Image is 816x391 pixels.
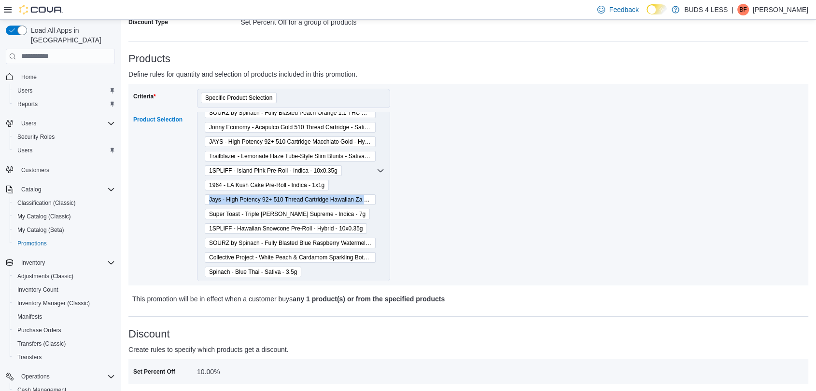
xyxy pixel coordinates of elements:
button: Inventory [2,256,119,270]
span: My Catalog (Beta) [17,226,64,234]
span: Specific Product Selection [205,93,272,103]
span: Dark Mode [647,14,647,15]
span: 1SPLIFF - Hawaiian Snowcone Pre-Roll - Hybrid - 10x0.35g [209,224,363,233]
span: Customers [21,166,49,174]
span: My Catalog (Beta) [14,224,115,236]
span: Promotions [17,240,47,247]
span: My Catalog (Classic) [14,211,115,222]
button: Users [10,84,119,97]
span: Jays - High Potency 92+ 510 Thread Cartridge Hawaiian Za - Indica - 0.95g [205,194,376,205]
p: | [732,4,733,15]
p: BUDS 4 LESS [684,4,728,15]
span: Classification (Classic) [14,197,115,209]
span: Home [21,73,37,81]
span: Users [17,147,32,154]
span: Inventory Count [14,284,115,296]
span: 1964 - LA Kush Cake Pre-Roll - Indica - 1x1g [205,180,329,190]
span: 1SPLIFF - Hawaiian Snowcone Pre-Roll - Hybrid - 10x0.35g [205,223,367,234]
a: Transfers [14,351,45,363]
a: Home [17,71,41,83]
span: SOURZ by Spinach - Fully Blasted Blue Raspberry Watermelon Gummy - Indica - 1 Pack [205,238,376,248]
span: 1SPLIFF - Island Pink Pre-Roll - Indica - 10x0.35g [209,166,338,175]
span: Inventory Count [17,286,58,294]
span: Super Toast - Triple [PERSON_NAME] Supreme - Indica - 7g [209,209,366,219]
span: Users [17,118,115,129]
p: Define rules for quantity and selection of products included in this promotion. [128,68,638,80]
span: Adjustments (Classic) [14,270,115,282]
span: Transfers (Classic) [17,340,66,348]
button: Classification (Classic) [10,196,119,210]
button: Users [2,117,119,130]
button: Inventory Manager (Classic) [10,297,119,310]
p: This promotion will be in effect when a customer buys [132,293,636,305]
span: Purchase Orders [17,326,61,334]
span: Users [14,85,115,96]
button: Users [17,118,40,129]
span: Transfers (Classic) [14,338,115,350]
span: Operations [21,373,50,380]
button: Catalog [2,183,119,196]
span: Transfers [14,351,115,363]
a: Users [14,145,36,156]
button: Manifests [10,310,119,324]
a: Reports [14,98,42,110]
div: Set Percent Off for a group of products [240,14,468,26]
span: Users [14,145,115,156]
button: Inventory Count [10,283,119,297]
span: My Catalog (Classic) [17,213,71,220]
span: Promotions [14,238,115,249]
div: Brendan Fitzpatrick [737,4,749,15]
span: Reports [17,100,38,108]
span: Security Roles [17,133,55,141]
span: Transfers [17,353,42,361]
span: Operations [17,371,115,382]
label: Product Selection [133,116,183,123]
button: Customers [2,163,119,177]
a: My Catalog (Beta) [14,224,68,236]
span: Trailblazer - Lemonade Haze Tube-Style Slim Blunts - Sativa - 10x0.4g [205,151,376,162]
span: Manifests [17,313,42,321]
button: My Catalog (Classic) [10,210,119,223]
button: Catalog [17,184,45,195]
span: Specific Product Selection [201,93,277,103]
a: Users [14,85,36,96]
span: Manifests [14,311,115,323]
label: Criteria [133,93,156,100]
span: 1SPLIFF - Island Pink Pre-Roll - Indica - 10x0.35g [205,165,342,176]
span: Jays - High Potency 92+ 510 Thread Cartridge Hawaiian Za - Indica - 0.95g [209,195,371,204]
span: Inventory Manager (Classic) [17,299,90,307]
span: 1964 - LA Kush Cake Pre-Roll - Indica - 1x1g [209,180,324,190]
label: Set Percent Off [133,368,175,376]
span: SOURZ by Spinach - Fully Blasted Peach Orange 1:1 THC CBD Gummy - Hybrid - 1 Pack [209,108,371,118]
input: Dark Mode [647,4,667,14]
button: Home [2,70,119,84]
button: Purchase Orders [10,324,119,337]
span: Security Roles [14,131,115,143]
span: Jonny Economy - Acapulco Gold 510 Thread Cartridge - Sativa - 1g [205,122,376,133]
span: Inventory [21,259,45,267]
span: Super Toast - Triple Berry Supreme - Indica - 7g [205,209,370,219]
b: any 1 product(s) or from the specified products [293,295,445,303]
a: Transfers (Classic) [14,338,70,350]
span: Catalog [17,184,115,195]
button: Users [10,144,119,157]
span: SOURZ by Spinach - Fully Blasted Peach Orange 1:1 THC CBD Gummy - Hybrid - 1 Pack [205,108,376,118]
span: Reports [14,98,115,110]
span: Jonny Economy - Acapulco Gold 510 Thread Cartridge - Sativa - 1g [209,122,371,132]
h3: Products [128,53,808,65]
span: Inventory Manager (Classic) [14,297,115,309]
h3: Discount [128,328,808,340]
a: My Catalog (Classic) [14,211,75,222]
span: Home [17,71,115,83]
p: [PERSON_NAME] [753,4,808,15]
span: Collective Project - White Peach & Cardamom Sparkling Botanical Water - Hybrid - 355ml [209,253,371,262]
span: Feedback [609,5,638,14]
button: Promotions [10,237,119,250]
a: Inventory Count [14,284,62,296]
span: Catalog [21,186,41,193]
div: 10.00% [197,364,326,376]
span: Classification (Classic) [17,199,76,207]
a: Manifests [14,311,46,323]
button: Reports [10,97,119,111]
a: Promotions [14,238,51,249]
